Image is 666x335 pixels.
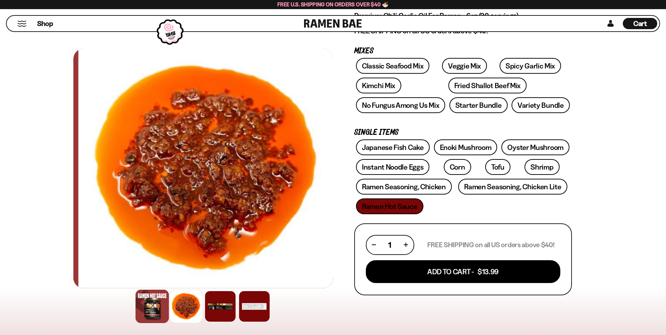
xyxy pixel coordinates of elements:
[434,139,497,155] a: Enoki Mushroom
[623,16,657,31] div: Cart
[449,97,508,113] a: Starter Bundle
[448,78,527,93] a: Fried Shallot Beef Mix
[388,241,391,249] span: 1
[17,21,27,27] button: Mobile Menu Trigger
[356,139,430,155] a: Japanese Fish Cake
[354,48,572,54] p: Mixes
[277,1,389,8] span: Free U.S. Shipping on Orders over $40 🍜
[356,58,429,74] a: Classic Seafood Mix
[444,159,471,175] a: Corn
[356,78,401,93] a: Kimchi Mix
[356,179,452,195] a: Ramen Seasoning, Chicken
[442,58,487,74] a: Veggie Mix
[37,19,53,28] span: Shop
[485,159,510,175] a: Tofu
[356,97,445,113] a: No Fungus Among Us Mix
[633,19,647,28] span: Cart
[458,179,567,195] a: Ramen Seasoning, Chicken Lite
[512,97,570,113] a: Variety Bundle
[427,241,554,249] p: FREE SHIPPING on all US orders above $40!
[500,58,561,74] a: Spicy Garlic Mix
[356,159,429,175] a: Instant Noodle Eggs
[525,159,559,175] a: Shrimp
[37,18,53,29] a: Shop
[366,260,560,283] button: Add To Cart - $13.99
[501,139,569,155] a: Oyster Mushroom
[354,129,572,136] p: Single Items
